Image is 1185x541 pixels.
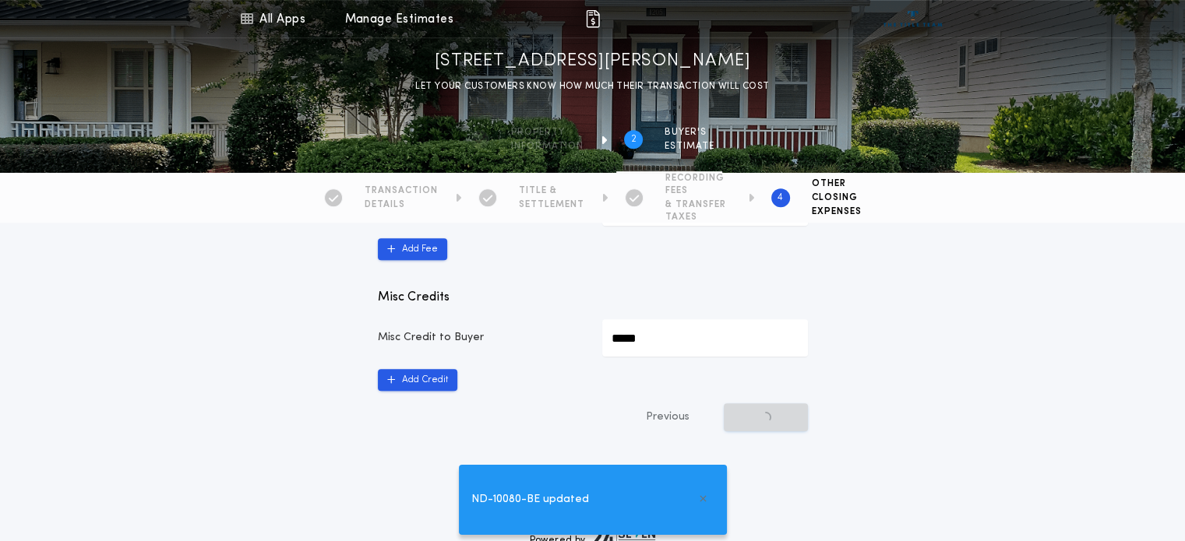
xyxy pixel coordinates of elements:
button: Add Credit [378,369,457,391]
span: OTHER [812,177,862,190]
span: CLOSING [812,191,862,204]
span: DETAILS [365,198,438,211]
span: TRANSACTION [365,184,438,197]
span: & TRANSFER TAXES [665,198,731,223]
span: BUYER'S [665,126,714,139]
p: LET YOUR CUSTOMERS KNOW HOW MUCH THEIR TRANSACTION WILL COST [415,79,769,94]
span: ESTIMATE [665,140,714,153]
span: information [511,140,584,153]
h2: 4 [778,191,783,204]
img: img [584,9,602,28]
h1: [STREET_ADDRESS][PERSON_NAME] [435,49,751,74]
img: vs-icon [883,11,942,26]
button: Previous [615,403,721,431]
h2: 2 [631,133,637,146]
span: Property [511,126,584,139]
span: RECORDING FEES [665,172,731,197]
p: Misc Credit to Buyer [378,330,584,346]
button: Add Fee [378,238,447,260]
p: Misc Credits [378,288,808,307]
span: SETTLEMENT [519,198,584,211]
span: TITLE & [519,184,584,197]
span: EXPENSES [812,206,862,218]
span: ND-10080-BE updated [471,491,589,508]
